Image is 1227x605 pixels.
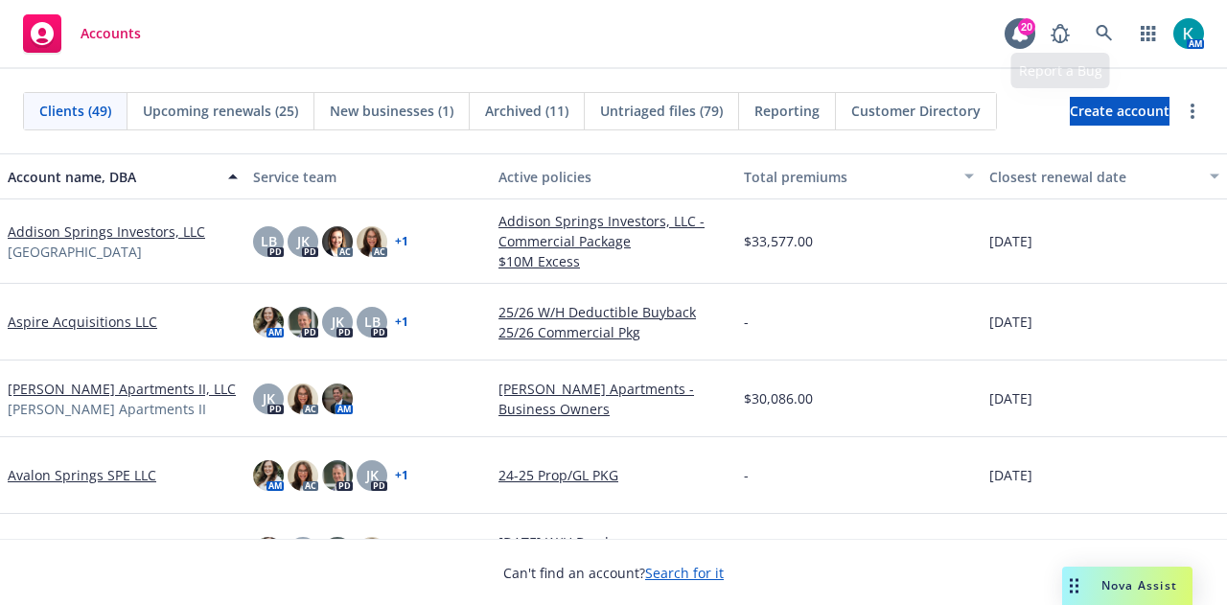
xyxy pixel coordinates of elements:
a: 25/26 Commercial Pkg [498,322,729,342]
a: [DATE] W/H Buydown [498,532,729,552]
a: + 1 [395,316,408,328]
span: Upcoming renewals (25) [143,101,298,121]
span: - [744,312,749,332]
img: photo [322,384,353,414]
button: Closest renewal date [982,153,1227,199]
img: photo [322,537,353,568]
span: LB [364,312,381,332]
button: Nova Assist [1062,567,1192,605]
span: [DATE] [989,312,1032,332]
a: Addison Springs Investors, LLC [8,221,205,242]
img: photo [357,226,387,257]
a: + 1 [395,236,408,247]
span: New businesses (1) [330,101,453,121]
span: Customer Directory [851,101,981,121]
span: [DATE] [989,388,1032,408]
a: Accounts [15,7,149,60]
span: JK [297,231,310,251]
img: photo [288,460,318,491]
span: [PERSON_NAME] Apartments II [8,399,206,419]
span: Create account [1070,93,1169,129]
span: JK [332,312,344,332]
span: Accounts [81,26,141,41]
span: JK [366,465,379,485]
img: photo [288,384,318,414]
a: Switch app [1129,14,1168,53]
button: Service team [245,153,491,199]
img: photo [253,307,284,337]
a: [PERSON_NAME] Apartments II, LLC [8,379,236,399]
a: Addison Springs Investors, LLC - Commercial Package [498,211,729,251]
span: Nova Assist [1101,577,1177,593]
span: [DATE] [989,231,1032,251]
button: Total premiums [736,153,982,199]
a: $10M Excess [498,251,729,271]
span: Can't find an account? [503,563,724,583]
span: Reporting [754,101,820,121]
span: Untriaged files (79) [600,101,723,121]
img: photo [288,307,318,337]
img: photo [322,226,353,257]
a: 25/26 W/H Deductible Buyback [498,302,729,322]
a: 24-25 Prop/GL PKG [498,465,729,485]
span: [GEOGRAPHIC_DATA] [8,242,142,262]
a: Avalon Springs SPE LLC [8,465,156,485]
button: Active policies [491,153,736,199]
span: - [744,465,749,485]
a: + 1 [395,470,408,481]
a: Search [1085,14,1123,53]
div: Active policies [498,167,729,187]
span: [DATE] [989,465,1032,485]
div: Account name, DBA [8,167,217,187]
img: photo [253,537,284,568]
a: Create account [1070,97,1169,126]
img: photo [1173,18,1204,49]
span: JK [263,388,275,408]
img: photo [253,460,284,491]
img: photo [322,460,353,491]
a: Search for it [645,564,724,582]
img: photo [357,537,387,568]
div: 20 [1018,18,1035,35]
span: $33,577.00 [744,231,813,251]
a: more [1181,100,1204,123]
span: Clients (49) [39,101,111,121]
div: Drag to move [1062,567,1086,605]
a: Aspire Acquisitions LLC [8,312,157,332]
a: [PERSON_NAME] Apartments - Business Owners [498,379,729,419]
span: Archived (11) [485,101,568,121]
div: Service team [253,167,483,187]
div: Total premiums [744,167,953,187]
span: LB [261,231,277,251]
a: Report a Bug [1041,14,1079,53]
span: $30,086.00 [744,388,813,408]
div: Closest renewal date [989,167,1198,187]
